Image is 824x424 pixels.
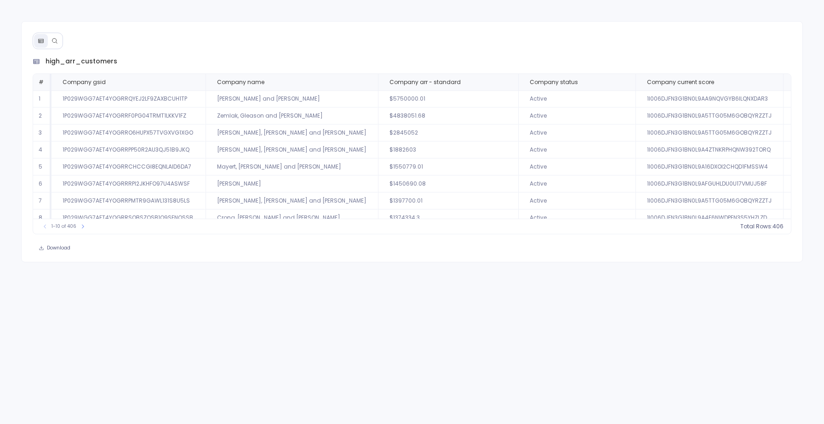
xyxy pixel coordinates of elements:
td: Mayert, [PERSON_NAME] and [PERSON_NAME] [206,158,378,175]
td: Active [518,124,635,141]
span: Company status [530,79,578,86]
span: 406 [772,223,784,230]
td: 1I006DJFN3G1BN0L9A5TTG05M6GOBQYRZZTJ [635,107,783,124]
td: $1450690.08 [378,175,518,192]
td: Active [518,141,635,158]
span: Company name [217,79,264,86]
span: high_arr_customers [46,57,117,66]
td: 1P029WGG7AET4YOGRRF0PG04TRMT1LKKV1FZ [51,107,206,124]
td: Active [518,192,635,209]
td: $4838051.68 [378,107,518,124]
td: 1I006DJFN3G1BN0L9A4ZTNKRPHQNW392TORQ [635,141,783,158]
span: Download [47,245,70,251]
td: 1P029WGG7AET4YOGRRSOBSZOSB1O9SENOSSB [51,209,206,226]
td: Active [518,209,635,226]
td: 1P029WGG7AET4YOGRRPP50R2AU3QJ51B9JKQ [51,141,206,158]
td: 1P029WGG7AET4YOGRRRPI2JKHFO97U4ASWSF [51,175,206,192]
span: Company current score [647,79,714,86]
td: 1I006DJFN3G1BN0L9A5TTG05M6GOBQYRZZTJ [635,124,783,141]
td: 3 [33,124,51,141]
td: 6 [33,175,51,192]
td: $5750000.01 [378,90,518,107]
td: 1P029WGG7AET4YOGRRO6HUPX57TVGXVG1XGO [51,124,206,141]
td: 1P029WGG7AET4YOGRRQYEJ2LF9ZAXBCUH1TP [51,90,206,107]
td: 8 [33,209,51,226]
td: [PERSON_NAME], [PERSON_NAME] and [PERSON_NAME] [206,192,378,209]
span: Total Rows: [740,223,772,230]
span: # [39,78,44,86]
td: 1P029WGG7AET4YOGRRPMTR9GAWL131S8U5LS [51,192,206,209]
td: 1I006DJFN3G1BN0L9AFGUHLDU0U17VMUJ58F [635,175,783,192]
td: $1374334.3 [378,209,518,226]
td: 5 [33,158,51,175]
td: [PERSON_NAME] [206,175,378,192]
td: Active [518,90,635,107]
button: Download [33,242,76,254]
td: $1882603 [378,141,518,158]
td: 2 [33,107,51,124]
td: Crona, [PERSON_NAME] and [PERSON_NAME] [206,209,378,226]
span: Company arr - standard [389,79,461,86]
td: [PERSON_NAME] and [PERSON_NAME] [206,90,378,107]
td: [PERSON_NAME], [PERSON_NAME] and [PERSON_NAME] [206,124,378,141]
td: Active [518,107,635,124]
td: Active [518,158,635,175]
td: 1I006DJFN3G1BN0L9AA9NQVGYB6ILQNXDAR3 [635,90,783,107]
td: Zemlak, Gleason and [PERSON_NAME] [206,107,378,124]
span: Company gsid [63,79,106,86]
td: 1I006DJFN3G1BN0L9A16DXOI2CHQD1FMSSW4 [635,158,783,175]
td: [PERSON_NAME], [PERSON_NAME] and [PERSON_NAME] [206,141,378,158]
td: 7 [33,192,51,209]
td: 1 [33,90,51,107]
td: 1I006DJFN3G1BN0L9A4F6NWDPEN3S5YHZLZD [635,209,783,226]
td: 1P029WGG7AET4YOGRRCHCCGI8EQNLAID6DA7 [51,158,206,175]
td: $1550779.01 [378,158,518,175]
span: 1-10 of 406 [51,223,76,230]
td: Active [518,175,635,192]
td: 1I006DJFN3G1BN0L9A5TTG05M6GOBQYRZZTJ [635,192,783,209]
td: $1397700.01 [378,192,518,209]
td: 4 [33,141,51,158]
td: $2845052 [378,124,518,141]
